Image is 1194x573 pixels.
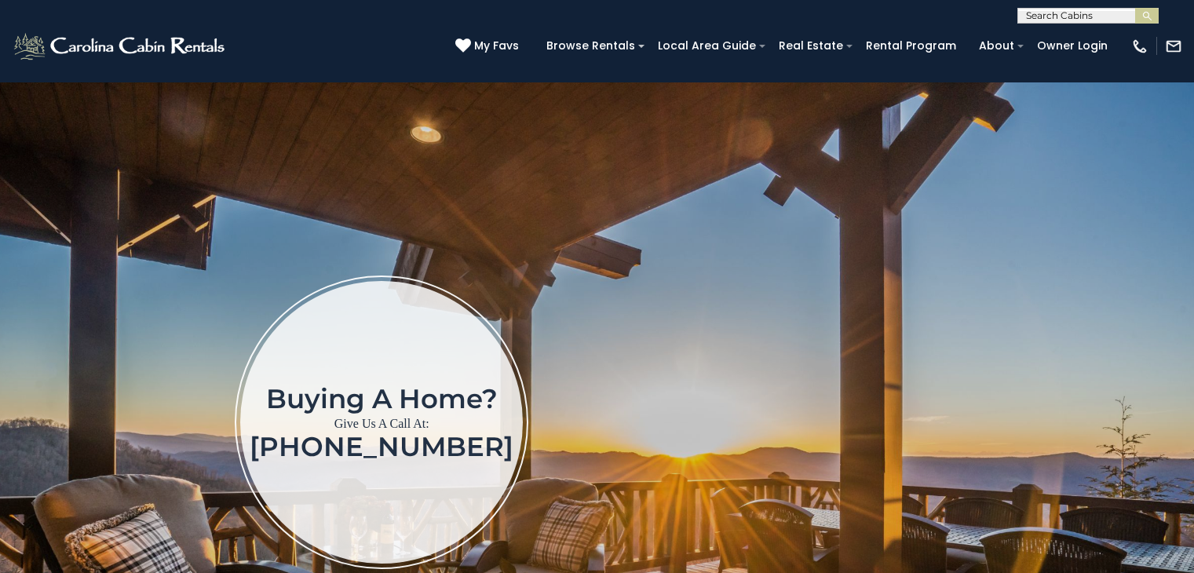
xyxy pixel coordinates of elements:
img: mail-regular-white.png [1165,38,1182,55]
a: Local Area Guide [650,34,764,58]
img: phone-regular-white.png [1131,38,1148,55]
a: About [971,34,1022,58]
span: My Favs [474,38,519,54]
a: Rental Program [858,34,964,58]
img: White-1-2.png [12,31,229,62]
a: Owner Login [1029,34,1115,58]
a: [PHONE_NUMBER] [250,430,513,463]
a: Browse Rentals [539,34,643,58]
a: Real Estate [771,34,851,58]
h1: Buying a home? [250,385,513,413]
a: My Favs [455,38,523,55]
p: Give Us A Call At: [250,413,513,435]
